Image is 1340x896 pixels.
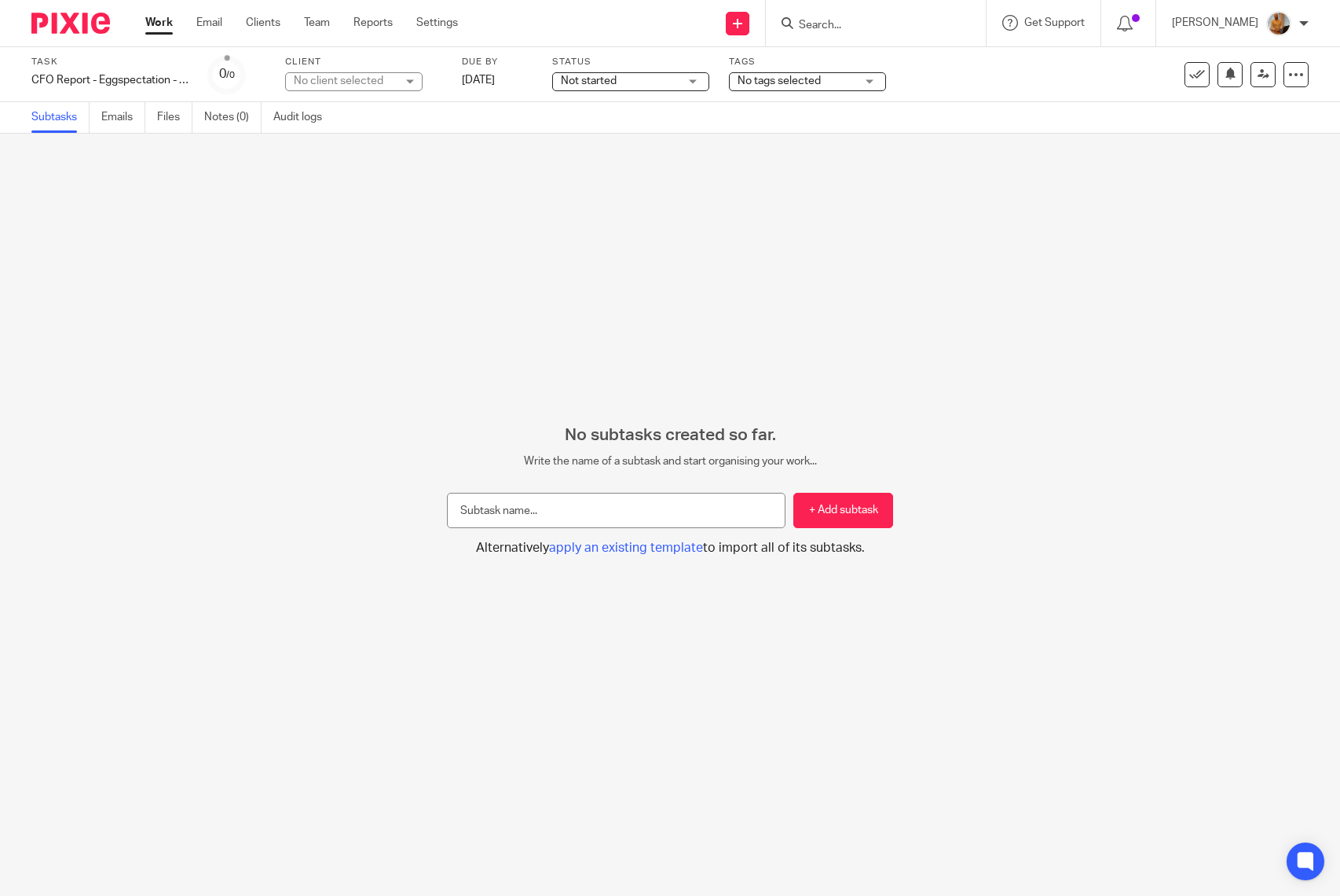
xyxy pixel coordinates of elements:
[101,102,145,133] a: Emails
[447,493,785,528] input: Subtask name...
[416,15,458,31] a: Settings
[1266,11,1291,36] img: 1234.JPG
[294,73,396,89] div: No client selected
[285,56,442,68] label: Client
[1024,17,1085,28] span: Get Support
[304,15,330,31] a: Team
[462,75,495,86] span: [DATE]
[226,71,235,79] small: /0
[447,540,894,556] button: Alternativelyapply an existing templateto import all of its subtasks.
[549,542,703,554] span: apply an existing template
[561,75,617,86] span: Not started
[797,19,939,33] input: Search
[204,102,262,133] a: Notes (0)
[793,493,893,528] button: + Add subtask
[196,15,222,31] a: Email
[31,56,189,68] label: Task
[31,72,189,88] div: CFO Report - Eggspectation - POS Tabs - Labor/Discounts/Voided Orders and Payments/PMIX - Completed
[552,56,709,68] label: Status
[462,56,533,68] label: Due by
[145,15,173,31] a: Work
[273,102,334,133] a: Audit logs
[447,425,894,446] h2: No subtasks created so far.
[31,102,90,133] a: Subtasks
[447,454,894,469] p: Write the name of a subtask and start organising your work...
[157,102,192,133] a: Files
[219,65,235,83] div: 0
[246,15,280,31] a: Clients
[353,15,393,31] a: Reports
[738,75,821,86] span: No tags selected
[31,13,110,34] img: Pixie
[729,56,886,68] label: Tags
[1172,15,1258,31] p: [PERSON_NAME]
